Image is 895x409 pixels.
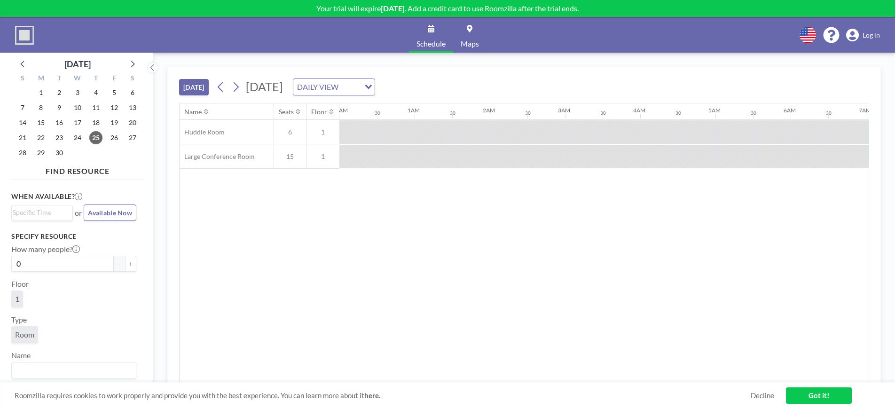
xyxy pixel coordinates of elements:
[246,79,283,94] span: [DATE]
[11,315,27,324] label: Type
[826,110,832,116] div: 30
[71,131,84,144] span: Wednesday, September 24, 2025
[184,108,202,116] div: Name
[180,152,255,161] span: Large Conference Room
[34,101,47,114] span: Monday, September 8, 2025
[751,391,774,400] a: Decline
[846,29,880,42] a: Log in
[13,364,131,377] input: Search for option
[525,110,531,116] div: 30
[332,107,348,114] div: 12AM
[11,279,29,289] label: Floor
[126,101,139,114] span: Saturday, September 13, 2025
[274,128,306,136] span: 6
[89,101,102,114] span: Thursday, September 11, 2025
[341,81,359,93] input: Search for option
[89,131,102,144] span: Thursday, September 25, 2025
[123,73,141,85] div: S
[126,131,139,144] span: Saturday, September 27, 2025
[14,73,32,85] div: S
[34,146,47,159] span: Monday, September 29, 2025
[453,17,487,53] a: Maps
[32,73,50,85] div: M
[375,110,380,116] div: 30
[600,110,606,116] div: 30
[784,107,796,114] div: 6AM
[71,116,84,129] span: Wednesday, September 17, 2025
[108,86,121,99] span: Friday, September 5, 2025
[180,128,225,136] span: Huddle Room
[34,86,47,99] span: Monday, September 1, 2025
[11,351,31,360] label: Name
[16,131,29,144] span: Sunday, September 21, 2025
[108,131,121,144] span: Friday, September 26, 2025
[786,387,852,404] a: Got it!
[364,391,380,400] a: here.
[105,73,123,85] div: F
[89,86,102,99] span: Thursday, September 4, 2025
[15,391,751,400] span: Roomzilla requires cookies to work properly and provide you with the best experience. You can lea...
[114,256,125,272] button: -
[409,17,453,53] a: Schedule
[15,294,19,304] span: 1
[53,146,66,159] span: Tuesday, September 30, 2025
[16,116,29,129] span: Sunday, September 14, 2025
[16,101,29,114] span: Sunday, September 7, 2025
[53,101,66,114] span: Tuesday, September 9, 2025
[108,116,121,129] span: Friday, September 19, 2025
[11,163,144,176] h4: FIND RESOURCE
[53,131,66,144] span: Tuesday, September 23, 2025
[89,116,102,129] span: Thursday, September 18, 2025
[71,101,84,114] span: Wednesday, September 10, 2025
[69,73,87,85] div: W
[126,116,139,129] span: Saturday, September 20, 2025
[75,208,82,218] span: or
[13,207,67,218] input: Search for option
[293,79,375,95] div: Search for option
[708,107,721,114] div: 5AM
[71,86,84,99] span: Wednesday, September 3, 2025
[863,31,880,39] span: Log in
[416,40,446,47] span: Schedule
[483,107,495,114] div: 2AM
[859,107,871,114] div: 7AM
[53,116,66,129] span: Tuesday, September 16, 2025
[751,110,756,116] div: 30
[108,101,121,114] span: Friday, September 12, 2025
[381,4,405,13] b: [DATE]
[34,131,47,144] span: Monday, September 22, 2025
[126,86,139,99] span: Saturday, September 6, 2025
[306,128,339,136] span: 1
[311,108,327,116] div: Floor
[12,205,72,220] div: Search for option
[16,146,29,159] span: Sunday, September 28, 2025
[279,108,294,116] div: Seats
[295,81,340,93] span: DAILY VIEW
[633,107,645,114] div: 4AM
[179,79,209,95] button: [DATE]
[15,330,34,339] span: Room
[274,152,306,161] span: 15
[88,209,132,217] span: Available Now
[86,73,105,85] div: T
[125,256,136,272] button: +
[450,110,455,116] div: 30
[306,152,339,161] span: 1
[12,362,136,378] div: Search for option
[15,26,34,45] img: organization-logo
[53,86,66,99] span: Tuesday, September 2, 2025
[64,57,91,71] div: [DATE]
[408,107,420,114] div: 1AM
[11,244,80,254] label: How many people?
[675,110,681,116] div: 30
[34,116,47,129] span: Monday, September 15, 2025
[84,204,136,221] button: Available Now
[11,232,136,241] h3: Specify resource
[461,40,479,47] span: Maps
[50,73,69,85] div: T
[558,107,570,114] div: 3AM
